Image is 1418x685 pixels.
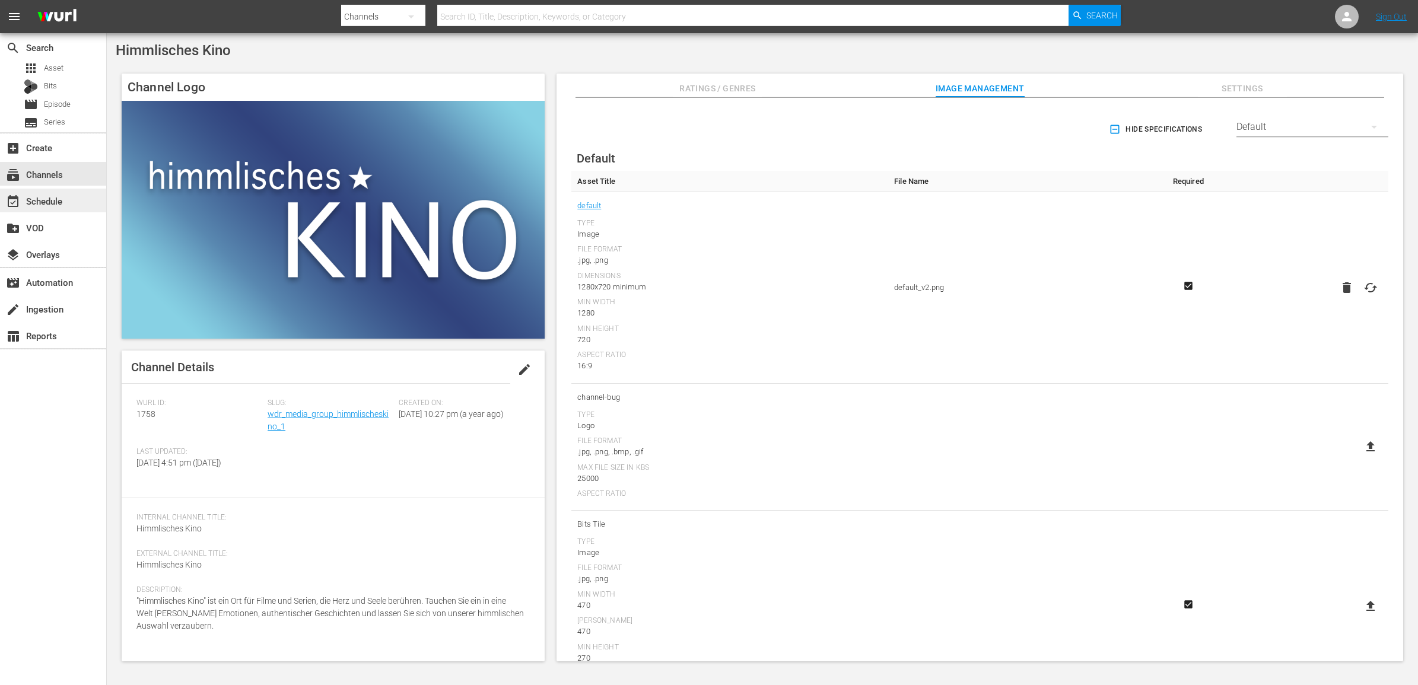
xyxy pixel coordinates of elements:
[116,42,231,59] span: Himmlisches Kino
[6,329,20,343] span: Reports
[577,489,882,499] div: Aspect Ratio
[6,195,20,209] span: Schedule
[577,626,882,638] div: 470
[268,399,393,408] span: Slug:
[1236,110,1388,144] div: Default
[577,446,882,458] div: .jpg, .png, .bmp, .gif
[517,362,532,377] span: edit
[577,151,615,165] span: Default
[577,334,882,346] div: 720
[888,192,1155,384] td: default_v2.png
[577,228,882,240] div: Image
[6,302,20,317] span: Ingestion
[577,254,882,266] div: .jpg, .png
[1155,171,1222,192] th: Required
[44,98,71,110] span: Episode
[577,437,882,446] div: File Format
[1181,281,1196,291] svg: Required
[268,409,389,431] a: wdr_media_group_himmlischeskino_1
[577,245,882,254] div: File Format
[136,524,202,533] span: Himmlisches Kino
[24,79,38,94] div: Bits
[1069,5,1121,26] button: Search
[7,9,21,24] span: menu
[577,324,882,334] div: Min Height
[571,171,888,192] th: Asset Title
[577,298,882,307] div: Min Width
[577,573,882,585] div: .jpg, .png
[577,473,882,485] div: 25000
[28,3,85,31] img: ans4CAIJ8jUAAAAAAAAAAAAAAAAAAAAAAAAgQb4GAAAAAAAAAAAAAAAAAAAAAAAAJMjXAAAAAAAAAAAAAAAAAAAAAAAAgAT5G...
[131,360,214,374] span: Channel Details
[577,198,601,214] a: default
[577,616,882,626] div: [PERSON_NAME]
[577,463,882,473] div: Max File Size In Kbs
[136,549,524,559] span: External Channel Title:
[136,513,524,522] span: Internal Channel Title:
[577,643,882,652] div: Min Height
[136,409,155,419] span: 1758
[24,61,38,75] span: Asset
[136,447,262,457] span: Last Updated:
[136,596,524,630] span: "Himmlisches Kino" ist ein Ort für Filme und Serien, die Herz und Seele berühren. Tauchen Sie ein...
[44,80,57,92] span: Bits
[1181,599,1196,610] svg: Required
[577,420,882,432] div: Logo
[577,410,882,420] div: Type
[1107,113,1207,146] button: Hide Specifications
[122,101,545,339] img: Himmlisches Kino
[6,221,20,235] span: VOD
[24,97,38,111] span: Episode
[577,360,882,372] div: 16:9
[577,590,882,600] div: Min Width
[936,81,1025,96] span: Image Management
[6,41,20,55] span: Search
[577,219,882,228] div: Type
[1111,123,1202,136] span: Hide Specifications
[577,272,882,281] div: Dimensions
[577,351,882,360] div: Aspect Ratio
[577,600,882,611] div: 470
[1376,12,1407,21] a: Sign Out
[577,281,882,293] div: 1280x720 minimum
[577,307,882,319] div: 1280
[577,547,882,559] div: Image
[1086,5,1118,26] span: Search
[510,355,539,384] button: edit
[888,171,1155,192] th: File Name
[673,81,762,96] span: Ratings / Genres
[24,116,38,130] span: Series
[6,141,20,155] span: Create
[44,62,63,74] span: Asset
[577,517,882,532] span: Bits Tile
[44,116,65,128] span: Series
[136,458,221,467] span: [DATE] 4:51 pm ([DATE])
[577,390,882,405] span: channel-bug
[1198,81,1287,96] span: Settings
[136,399,262,408] span: Wurl ID:
[136,585,524,595] span: Description:
[577,537,882,547] div: Type
[136,560,202,569] span: Himmlisches Kino
[122,74,545,101] h4: Channel Logo
[577,563,882,573] div: File Format
[399,399,524,408] span: Created On:
[6,248,20,262] span: Overlays
[399,409,504,419] span: [DATE] 10:27 pm (a year ago)
[6,276,20,290] span: Automation
[6,168,20,182] span: Channels
[577,652,882,664] div: 270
